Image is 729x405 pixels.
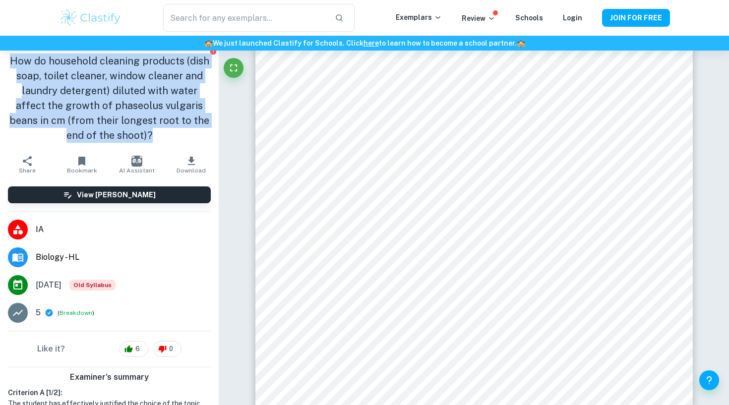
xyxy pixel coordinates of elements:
span: 0 [164,344,179,354]
h6: View [PERSON_NAME] [77,189,156,200]
h6: Examiner's summary [4,371,215,383]
button: View [PERSON_NAME] [8,186,211,203]
input: Search for any exemplars... [163,4,327,32]
h1: How do household cleaning products (dish soap, toilet cleaner, window cleaner and laundry deterge... [8,54,211,143]
img: AI Assistant [131,156,142,167]
p: 5 [36,307,41,319]
h6: Like it? [37,343,65,355]
button: Bookmark [55,151,109,178]
span: IA [36,224,211,235]
img: Clastify logo [59,8,122,28]
span: ( ) [58,308,94,318]
p: Exemplars [396,12,442,23]
div: 0 [153,341,182,357]
div: Starting from the May 2025 session, the Biology IA requirements have changed. It's OK to refer to... [69,280,116,290]
span: Old Syllabus [69,280,116,290]
h6: Criterion A [ 1 / 2 ]: [8,387,211,398]
span: AI Assistant [119,167,155,174]
span: Bookmark [67,167,97,174]
span: [DATE] [36,279,61,291]
div: 6 [120,341,148,357]
button: AI Assistant [110,151,164,178]
span: Biology - HL [36,251,211,263]
p: Review [462,13,495,24]
button: JOIN FOR FREE [602,9,670,27]
span: 6 [130,344,145,354]
h6: We just launched Clastify for Schools. Click to learn how to become a school partner. [2,38,727,49]
button: Fullscreen [224,58,243,78]
span: 🏫 [204,39,213,47]
a: Schools [515,14,543,22]
span: Share [19,167,36,174]
span: Download [177,167,206,174]
span: 🏫 [517,39,525,47]
button: Breakdown [60,308,92,317]
a: here [364,39,379,47]
button: Help and Feedback [699,370,719,390]
a: Login [563,14,582,22]
button: Report issue [209,48,217,55]
button: Download [164,151,219,178]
